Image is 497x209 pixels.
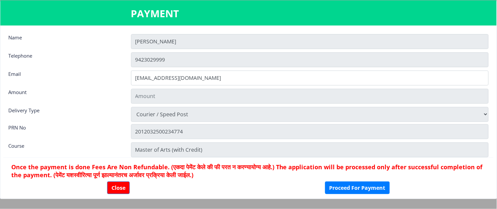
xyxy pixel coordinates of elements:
div: PRN No [3,124,126,137]
div: Name [3,34,126,47]
button: Close [107,182,130,194]
input: Email [131,71,489,85]
div: Delivery Type [3,107,126,120]
h3: PAYMENT [131,7,366,20]
h6: Once the payment is done Fees Are Non Refundable. (एकदा पेमेंट केले की फी परत न करण्यायोग्य आहे.)... [11,163,486,179]
div: Telephone [3,52,126,66]
button: Proceed For Payment [325,182,390,194]
input: Name [131,34,489,49]
div: Email [3,71,126,84]
input: Telephone [131,52,489,67]
input: Zipcode [131,142,489,157]
div: Course [3,142,126,156]
input: Amount [131,89,489,104]
input: Zipcode [131,124,489,139]
div: Amount [3,89,126,102]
